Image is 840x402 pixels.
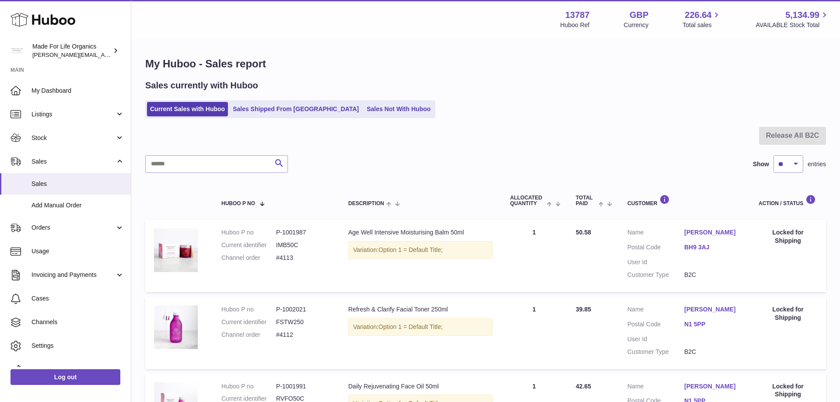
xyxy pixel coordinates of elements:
dt: Name [627,305,684,316]
span: Settings [31,342,124,350]
dd: #4112 [276,331,331,339]
dd: P-1001987 [276,228,331,237]
dd: IMB50C [276,241,331,249]
div: Locked for Shipping [759,305,817,322]
dt: User Id [627,258,684,266]
dt: Customer Type [627,271,684,279]
a: [PERSON_NAME] [684,305,741,314]
span: 226.64 [685,9,711,21]
span: AVAILABLE Stock Total [756,21,829,29]
td: 1 [501,297,567,369]
dt: Channel order [221,331,276,339]
dt: Postal Code [627,320,684,331]
div: Locked for Shipping [759,382,817,399]
span: Sales [31,157,115,166]
div: Made For Life Organics [32,42,111,59]
span: 39.85 [576,306,591,313]
dd: P-1001991 [276,382,331,391]
div: Age Well Intensive Moisturising Balm 50ml [348,228,493,237]
dt: User Id [627,335,684,343]
span: 42.65 [576,383,591,390]
span: Option 1 = Default Title; [378,323,443,330]
span: ALLOCATED Quantity [510,195,545,206]
div: Currency [624,21,649,29]
span: Orders [31,224,115,232]
span: Option 1 = Default Title; [378,246,443,253]
dt: Channel order [221,254,276,262]
dt: Huboo P no [221,228,276,237]
span: Cases [31,294,124,303]
dt: Current identifier [221,241,276,249]
span: Listings [31,110,115,119]
img: age-well-intensive-moisturising-balm-50ml-imb50c-1.jpg [154,228,198,272]
span: 50.58 [576,229,591,236]
a: Sales Shipped From [GEOGRAPHIC_DATA] [230,102,362,116]
strong: 13787 [565,9,590,21]
span: Channels [31,318,124,326]
a: N1 5PP [684,320,741,329]
span: Returns [31,365,124,374]
dd: B2C [684,348,741,356]
img: geoff.winwood@madeforlifeorganics.com [10,44,24,57]
h2: Sales currently with Huboo [145,80,258,91]
span: entries [808,160,826,168]
dt: Current identifier [221,318,276,326]
a: Current Sales with Huboo [147,102,228,116]
a: BH9 3AJ [684,243,741,252]
dt: Name [627,382,684,393]
div: Huboo Ref [560,21,590,29]
span: Huboo P no [221,201,255,206]
dt: Huboo P no [221,305,276,314]
dt: Postal Code [627,243,684,254]
td: 1 [501,220,567,292]
span: Sales [31,180,124,188]
div: Locked for Shipping [759,228,817,245]
label: Show [753,160,769,168]
dd: P-1002021 [276,305,331,314]
a: [PERSON_NAME] [684,382,741,391]
dt: Name [627,228,684,239]
div: Variation: [348,241,493,259]
dd: FSTW250 [276,318,331,326]
dt: Customer Type [627,348,684,356]
div: Daily Rejuvenating Face Oil 50ml [348,382,493,391]
span: Usage [31,247,124,255]
div: Variation: [348,318,493,336]
h1: My Huboo - Sales report [145,57,826,71]
span: Add Manual Order [31,201,124,210]
div: Action / Status [759,195,817,206]
span: 5,134.99 [785,9,819,21]
div: Customer [627,195,741,206]
dd: B2C [684,271,741,279]
span: Total sales [682,21,721,29]
span: My Dashboard [31,87,124,95]
span: Description [348,201,384,206]
a: 5,134.99 AVAILABLE Stock Total [756,9,829,29]
dd: #4113 [276,254,331,262]
span: Invoicing and Payments [31,271,115,279]
dt: Huboo P no [221,382,276,391]
a: Log out [10,369,120,385]
strong: GBP [630,9,648,21]
a: 226.64 Total sales [682,9,721,29]
span: [PERSON_NAME][EMAIL_ADDRESS][PERSON_NAME][DOMAIN_NAME] [32,51,222,58]
img: refresh-_-clarify-facial-toner-250ml-fstw250-1.jpg [154,305,198,349]
div: Refresh & Clarify Facial Toner 250ml [348,305,493,314]
span: Total paid [576,195,596,206]
a: [PERSON_NAME] [684,228,741,237]
a: Sales Not With Huboo [364,102,434,116]
span: Stock [31,134,115,142]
